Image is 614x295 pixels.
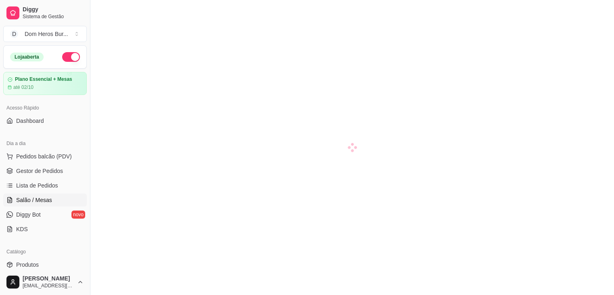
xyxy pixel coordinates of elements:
a: DiggySistema de Gestão [3,3,87,23]
a: Dashboard [3,114,87,127]
span: [EMAIL_ADDRESS][DOMAIN_NAME] [23,282,74,289]
span: Diggy [23,6,84,13]
a: KDS [3,223,87,236]
span: Salão / Mesas [16,196,52,204]
span: Pedidos balcão (PDV) [16,152,72,160]
span: D [10,30,18,38]
article: Plano Essencial + Mesas [15,76,72,82]
span: Dashboard [16,117,44,125]
button: [PERSON_NAME][EMAIL_ADDRESS][DOMAIN_NAME] [3,272,87,292]
a: Plano Essencial + Mesasaté 02/10 [3,72,87,95]
div: Loja aberta [10,53,44,61]
span: Diggy Bot [16,211,41,219]
a: Lista de Pedidos [3,179,87,192]
span: Produtos [16,261,39,269]
a: Gestor de Pedidos [3,164,87,177]
button: Alterar Status [62,52,80,62]
div: Acesso Rápido [3,101,87,114]
article: até 02/10 [13,84,34,91]
a: Salão / Mesas [3,194,87,206]
a: Produtos [3,258,87,271]
span: KDS [16,225,28,233]
button: Pedidos balcão (PDV) [3,150,87,163]
button: Select a team [3,26,87,42]
a: Diggy Botnovo [3,208,87,221]
div: Catálogo [3,245,87,258]
span: Sistema de Gestão [23,13,84,20]
span: Lista de Pedidos [16,181,58,190]
span: [PERSON_NAME] [23,275,74,282]
div: Dom Heros Bur ... [25,30,68,38]
span: Gestor de Pedidos [16,167,63,175]
div: Dia a dia [3,137,87,150]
